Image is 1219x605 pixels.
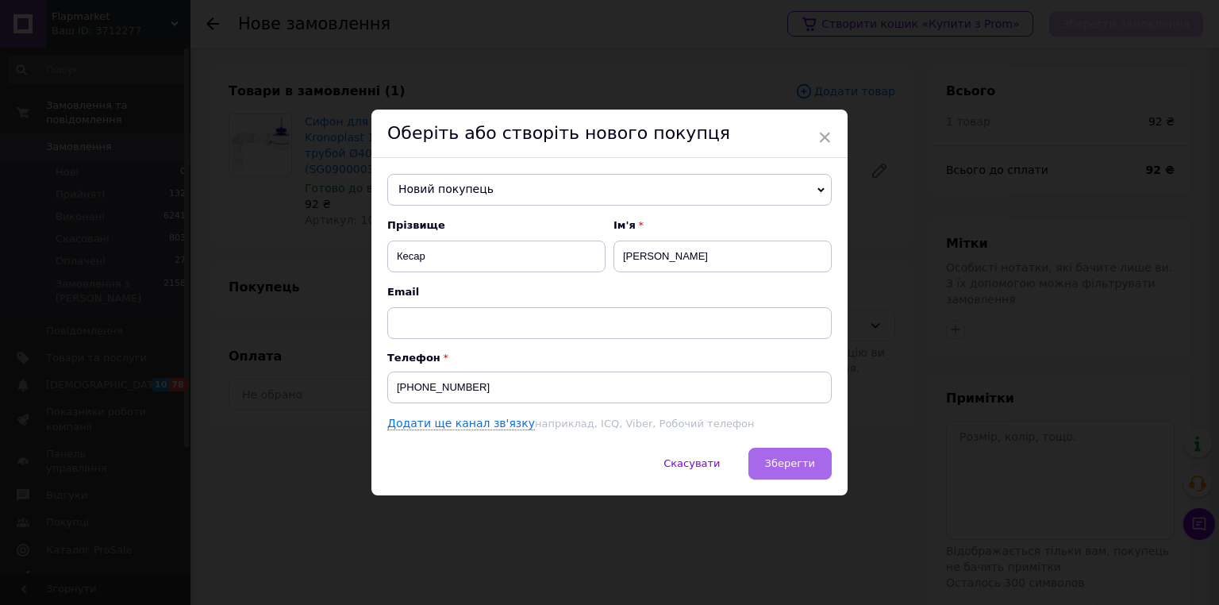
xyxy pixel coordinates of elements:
[387,372,832,403] input: +38 096 0000000
[387,241,606,272] input: Наприклад: Іванов
[387,218,606,233] span: Прізвище
[387,417,535,430] a: Додати ще канал зв'язку
[748,448,832,480] button: Зберегти
[765,457,815,469] span: Зберегти
[613,218,832,233] span: Ім'я
[535,418,754,430] span: наприклад, ICQ, Viber, Робочий телефон
[387,285,832,299] span: Email
[817,124,832,151] span: ×
[647,448,736,480] button: Скасувати
[387,174,832,206] span: Новий покупець
[613,241,832,272] input: Наприклад: Іван
[371,110,848,158] div: Оберіть або створіть нового покупця
[387,352,832,364] p: Телефон
[663,457,720,469] span: Скасувати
